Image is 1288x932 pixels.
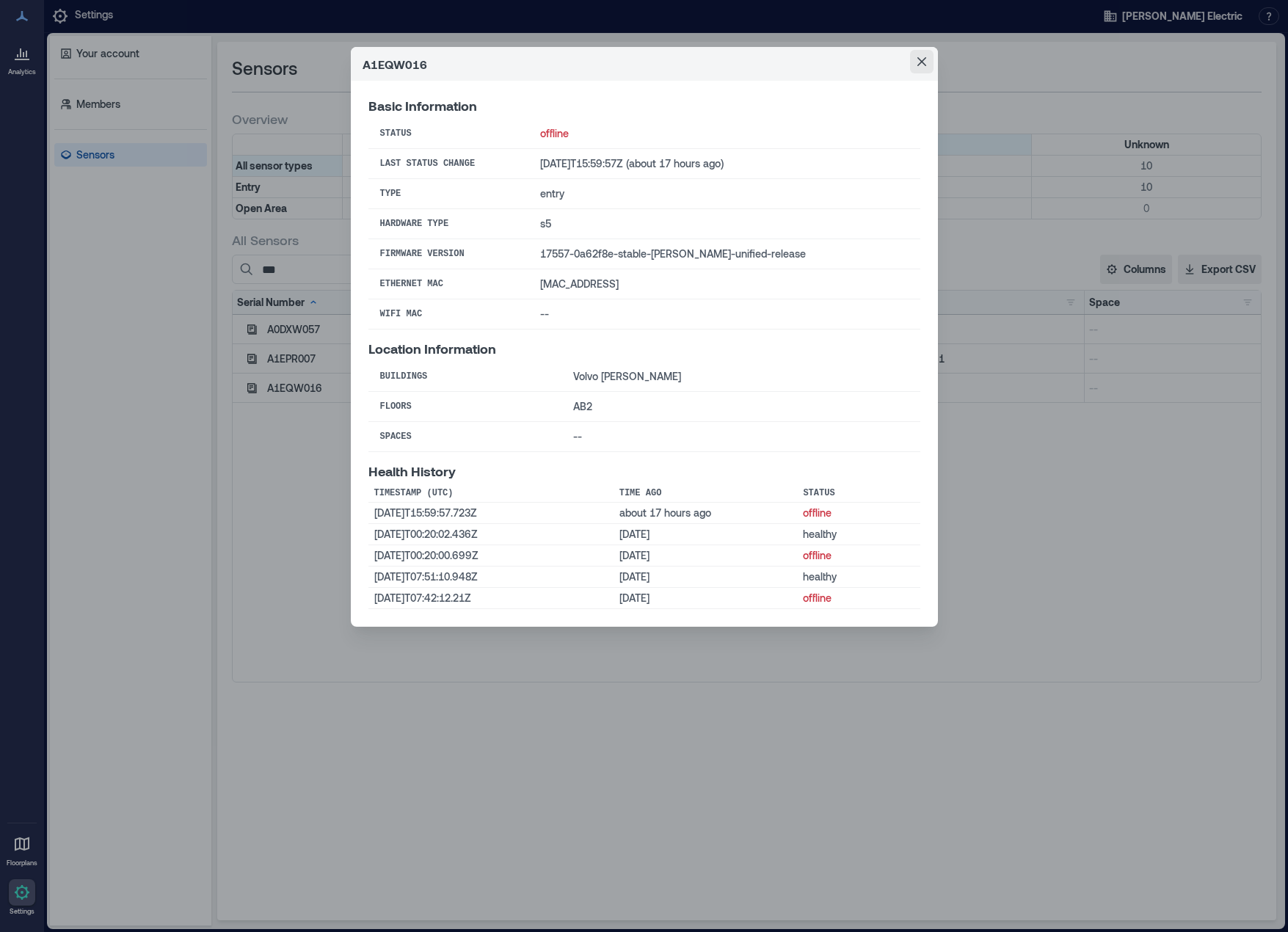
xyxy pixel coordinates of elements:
th: Status [368,119,529,149]
th: Last Status Change [368,149,529,179]
td: s5 [528,209,920,239]
td: AB2 [561,392,920,422]
th: Spaces [368,422,562,452]
th: WiFi MAC [368,299,529,330]
td: [DATE] [614,545,798,567]
td: -- [561,422,920,452]
td: about 17 hours ago [614,503,798,524]
th: Firmware Version [368,239,529,269]
td: [DATE]T00:20:02.436Z [368,524,614,545]
td: offline [797,503,920,524]
p: Basic Information [368,98,920,113]
th: Ethernet MAC [368,269,529,299]
header: A1EQW016 [351,47,938,81]
th: Time Ago [614,484,798,503]
td: [DATE]T00:20:00.699Z [368,545,614,567]
p: Location Information [368,341,920,356]
td: offline [528,119,920,149]
td: [DATE] [614,588,798,609]
td: offline [797,545,920,567]
td: -- [528,299,920,330]
td: [DATE]T07:51:10.948Z [368,567,614,588]
td: 17557-0a62f8e-stable-[PERSON_NAME]-unified-release [528,239,920,269]
td: healthy [797,567,920,588]
th: Hardware Type [368,209,529,239]
td: [DATE] [614,524,798,545]
td: [DATE]T15:59:57.723Z [368,503,614,524]
th: Status [797,484,920,503]
p: Health History [368,464,920,478]
th: Buildings [368,362,562,392]
th: Timestamp (UTC) [368,484,614,503]
td: [DATE]T07:42:12.21Z [368,588,614,609]
td: [DATE] [614,567,798,588]
td: [DATE]T15:59:57Z (about 17 hours ago) [528,149,920,179]
button: Close [910,50,934,73]
th: Floors [368,392,562,422]
td: offline [797,588,920,609]
td: healthy [797,524,920,545]
td: Volvo [PERSON_NAME] [561,362,920,392]
th: Type [368,179,529,209]
td: entry [528,179,920,209]
td: [MAC_ADDRESS] [528,269,920,299]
